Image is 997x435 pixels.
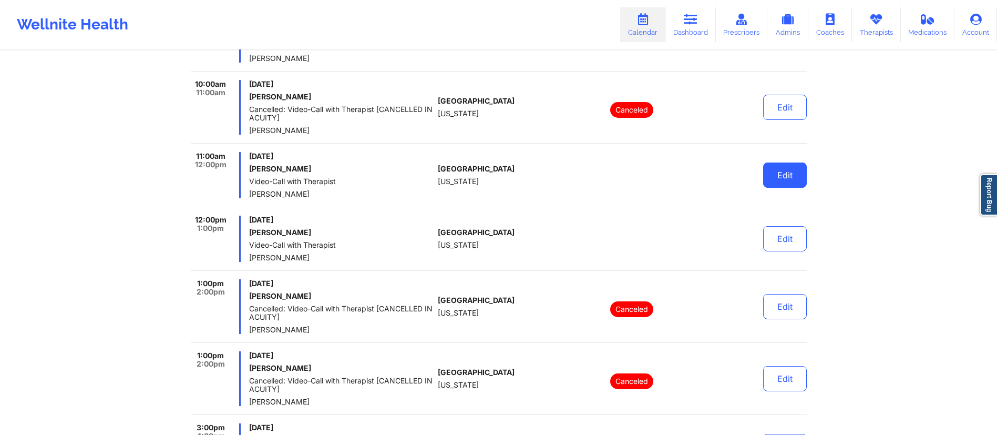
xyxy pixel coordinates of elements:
[249,105,434,122] span: Cancelled: Video-Call with Therapist [CANCELLED IN ACUITY]
[852,7,901,42] a: Therapists
[249,165,434,173] h6: [PERSON_NAME]
[438,177,479,186] span: [US_STATE]
[610,301,653,317] p: Canceled
[954,7,997,42] a: Account
[249,80,434,88] span: [DATE]
[980,174,997,216] a: Report Bug
[438,97,515,105] span: [GEOGRAPHIC_DATA]
[763,95,807,120] button: Edit
[763,294,807,319] button: Edit
[767,7,808,42] a: Admins
[901,7,955,42] a: Medications
[249,241,434,249] span: Video-Call with Therapist
[438,296,515,305] span: [GEOGRAPHIC_DATA]
[438,368,515,377] span: [GEOGRAPHIC_DATA]
[249,93,434,101] h6: [PERSON_NAME]
[249,292,434,300] h6: [PERSON_NAME]
[763,226,807,251] button: Edit
[610,102,653,118] p: Canceled
[438,309,479,317] span: [US_STATE]
[197,288,225,296] span: 2:00pm
[197,279,224,288] span: 1:00pm
[438,109,479,118] span: [US_STATE]
[438,381,479,389] span: [US_STATE]
[249,398,434,406] span: [PERSON_NAME]
[196,88,225,97] span: 11:00am
[610,373,653,389] p: Canceled
[249,326,434,334] span: [PERSON_NAME]
[249,152,434,160] span: [DATE]
[195,160,227,169] span: 12:00pm
[763,163,807,188] button: Edit
[438,165,515,173] span: [GEOGRAPHIC_DATA]
[197,360,225,368] span: 2:00pm
[808,7,852,42] a: Coaches
[620,7,665,42] a: Calendar
[249,377,434,393] span: Cancelled: Video-Call with Therapist [CANCELLED IN ACUITY]
[249,228,434,237] h6: [PERSON_NAME]
[249,54,434,63] span: [PERSON_NAME]
[195,216,227,224] span: 12:00pm
[249,423,434,432] span: [DATE]
[249,364,434,372] h6: [PERSON_NAME]
[438,241,479,249] span: [US_STATE]
[197,224,224,232] span: 1:00pm
[197,423,225,432] span: 3:00pm
[249,190,434,198] span: [PERSON_NAME]
[195,80,226,88] span: 10:00am
[763,366,807,391] button: Edit
[438,228,515,237] span: [GEOGRAPHIC_DATA]
[716,7,768,42] a: Prescribers
[197,351,224,360] span: 1:00pm
[249,305,434,321] span: Cancelled: Video-Call with Therapist [CANCELLED IN ACUITY]
[249,279,434,288] span: [DATE]
[249,216,434,224] span: [DATE]
[249,177,434,186] span: Video-Call with Therapist
[249,254,434,262] span: [PERSON_NAME]
[249,351,434,360] span: [DATE]
[249,126,434,135] span: [PERSON_NAME]
[196,152,225,160] span: 11:00am
[665,7,716,42] a: Dashboard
